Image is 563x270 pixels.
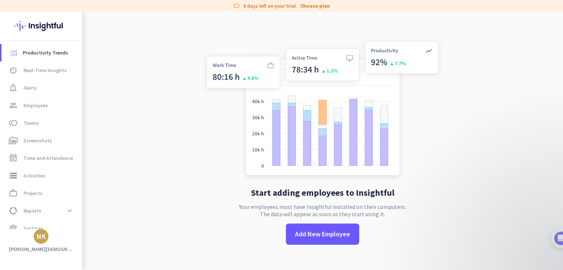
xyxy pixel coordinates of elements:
[251,188,394,197] h2: Start adding employees to Insightful
[233,2,240,10] i: label
[9,154,18,162] i: event_note
[36,233,46,240] div: NK
[14,12,68,40] img: Insightful logo
[1,184,82,202] a: work_outlineProjects
[9,83,18,92] i: notification_important
[23,224,43,233] span: Settings
[23,206,41,215] span: Reports
[295,229,350,239] span: Add New Employee
[9,66,18,75] i: av_timer
[286,224,359,245] button: Add New Employee
[23,171,45,180] span: Activities
[1,97,82,114] a: groupEmployees
[9,171,18,180] i: storage
[23,101,48,110] span: Employees
[300,2,330,10] a: Choose plan
[239,203,406,218] p: Your employees must have Insightful installed on their computers. The data will appear as soon as...
[9,206,18,215] i: data_usage
[1,79,82,97] a: notification_importantAlerts
[1,61,82,79] a: av_timerReal-Time Insights
[1,114,82,132] a: tollTeams
[63,204,76,217] button: expand_more
[23,154,73,162] span: Time and Attendance
[23,119,39,127] span: Teams
[10,49,17,56] img: menu-item
[9,101,18,110] i: group
[1,149,82,167] a: event_noteTime and Attendance
[23,66,67,75] span: Real-Time Insights
[201,37,444,183] img: no-search-results
[9,119,18,127] i: toll
[9,189,18,198] i: work_outline
[23,83,37,92] span: Alerts
[23,136,52,145] span: Screenshots
[23,189,43,198] span: Projects
[9,136,18,145] i: perm_media
[1,202,82,220] a: data_usageReportsexpand_more
[413,110,559,252] iframe: Intercom notifications message
[1,167,82,184] a: storageActivities
[1,132,82,149] a: perm_mediaScreenshots
[23,48,68,57] span: Productivity Trends
[1,220,82,237] a: settingsSettings
[9,224,18,233] i: settings
[1,44,82,61] a: menu-itemProductivity Trends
